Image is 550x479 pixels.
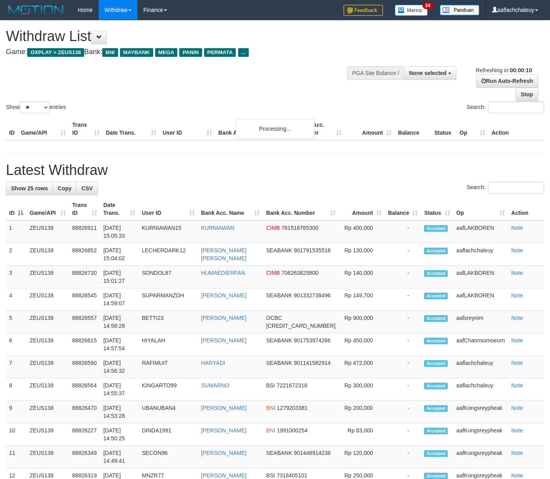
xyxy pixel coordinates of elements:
h1: Withdraw List [6,28,359,44]
th: Status: activate to sort column ascending [421,198,453,220]
a: [PERSON_NAME] [PERSON_NAME] [201,247,246,261]
label: Search: [467,182,544,193]
td: 88826852 [69,243,100,266]
span: Copy 1991000254 to clipboard [277,427,308,434]
a: [PERSON_NAME] [201,427,246,434]
td: 1 [6,220,26,243]
th: Action [508,198,544,220]
td: [DATE] 14:50:25 [100,423,139,446]
span: PANIN [179,48,202,57]
td: 11 [6,446,26,468]
td: [DATE] 14:49:41 [100,446,139,468]
span: Copy 584810249634 to clipboard [266,323,336,329]
span: PERMATA [204,48,236,57]
a: Copy [53,182,77,195]
td: - [385,446,421,468]
td: 88826545 [69,288,100,311]
td: ZEUS138 [26,446,69,468]
th: Bank Acc. Name [215,118,295,140]
td: 88826227 [69,423,100,446]
td: KINGARTO99 [139,378,198,401]
a: Note [511,450,523,456]
td: 4 [6,288,26,311]
div: PGA Site Balance / [347,66,404,80]
span: Accepted [424,405,448,412]
a: [PERSON_NAME] [201,405,246,411]
td: [DATE] 14:55:37 [100,378,139,401]
th: ID [6,118,18,140]
td: 88826349 [69,446,100,468]
th: User ID [160,118,215,140]
span: MEGA [155,48,178,57]
span: Copy 901332738496 to clipboard [294,292,330,299]
th: Balance [395,118,431,140]
span: SEABANK [266,292,292,299]
td: ZEUS138 [26,378,69,401]
a: [PERSON_NAME] [201,450,246,456]
span: OCBC [266,315,282,321]
span: Accepted [424,248,448,254]
label: Show entries [6,101,66,113]
td: Rp 200,000 [339,401,385,423]
td: 88826615 [69,333,100,356]
span: ... [238,48,249,57]
a: Note [511,405,523,411]
td: aafLAKBOREN [453,288,508,311]
td: Rp 900,000 [339,311,385,333]
a: Note [511,315,523,321]
td: RAFIMUIT [139,356,198,378]
span: SEABANK [266,360,292,366]
td: [DATE] 15:01:27 [100,266,139,288]
th: Date Trans. [103,118,160,140]
td: 88826730 [69,266,100,288]
td: - [385,401,421,423]
a: KURNIAWAN [201,225,235,231]
td: - [385,220,421,243]
td: Rp 120,000 [339,446,385,468]
span: Copy 901448914238 to clipboard [294,450,330,456]
th: Amount [345,118,395,140]
td: - [385,266,421,288]
td: 8 [6,378,26,401]
td: KURNIAWAN15 [139,220,198,243]
td: ZEUS138 [26,243,69,266]
th: ID: activate to sort column descending [6,198,26,220]
th: Date Trans.: activate to sort column ascending [100,198,139,220]
td: 2 [6,243,26,266]
a: Note [511,427,523,434]
td: 88826557 [69,311,100,333]
span: CIMB [266,225,280,231]
td: 5 [6,311,26,333]
th: Game/API: activate to sort column ascending [26,198,69,220]
td: aafLAKBOREN [453,266,508,288]
th: Op: activate to sort column ascending [453,198,508,220]
img: Feedback.jpg [344,5,383,16]
td: Rp 400,000 [339,220,385,243]
th: Op [456,118,488,140]
span: Copy 706263825800 to clipboard [282,270,318,276]
span: Accepted [424,450,448,457]
a: [PERSON_NAME] [201,472,246,479]
td: [DATE] 14:53:28 [100,401,139,423]
span: SEABANK [266,450,292,456]
td: aafLAKBOREN [453,220,508,243]
span: Show 25 rows [11,185,48,192]
td: 9 [6,401,26,423]
td: 10 [6,423,26,446]
span: 34 [422,2,433,9]
td: 88826911 [69,220,100,243]
td: SECON96 [139,446,198,468]
td: aafKongsreypheak [453,446,508,468]
select: Showentries [20,101,49,113]
a: CSV [76,182,98,195]
td: aaflachchaleuy [453,243,508,266]
th: Balance: activate to sort column ascending [385,198,421,220]
a: Note [511,382,523,389]
a: [PERSON_NAME] [201,337,246,344]
td: SONDOL87 [139,266,198,288]
span: Copy 901753974266 to clipboard [294,337,330,344]
h4: Game: Bank: [6,48,359,56]
td: ZEUS138 [26,266,69,288]
td: ZEUS138 [26,288,69,311]
span: OXPLAY > ZEUS138 [27,48,84,57]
